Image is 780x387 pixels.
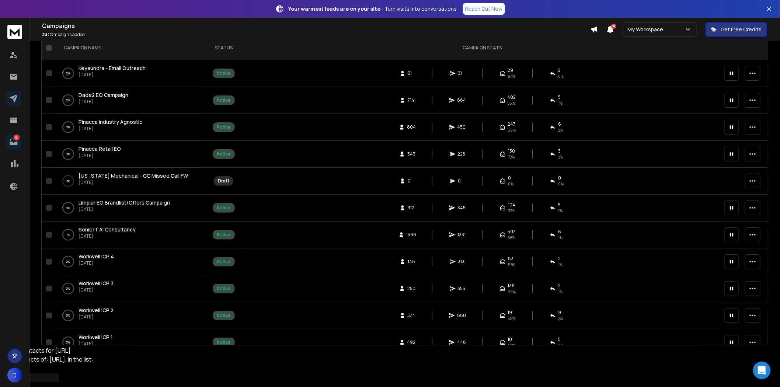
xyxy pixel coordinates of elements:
[55,168,203,195] td: 0%[US_STATE] Mechanical - CC Missed Call FW[DATE]
[79,126,142,132] p: [DATE]
[66,312,70,319] p: 3 %
[458,70,465,76] span: 31
[55,248,203,275] td: 2%Workwell ICP 4[DATE]
[66,150,70,158] p: 0 %
[508,315,516,321] span: 50 %
[66,70,70,77] p: 6 %
[217,286,231,292] div: Active
[508,202,515,208] span: 104
[458,259,465,265] span: 313
[508,127,516,133] span: 69 %
[558,235,563,241] span: 1 %
[55,114,203,141] td: 0%Pinacca Industry Agnostic[DATE]
[463,3,505,15] a: Reach Out Now
[508,229,516,235] span: 597
[55,36,203,60] th: CAMPAIGN NAME
[79,314,114,320] p: [DATE]
[457,124,466,130] span: 450
[79,334,113,341] a: Workwell ICP 1
[558,100,563,106] span: 1 %
[457,313,466,318] span: 680
[508,235,516,241] span: 68 %
[508,262,515,268] span: 57 %
[79,172,188,179] a: [US_STATE] Mechanical - CC Missed Call FW
[289,5,381,12] strong: Your warmest leads are on your site
[458,178,465,184] span: 0
[79,145,121,153] a: Pinacca Retail EO
[79,118,142,126] a: Pinacca Industry Agnostic
[558,73,564,79] span: 6 %
[217,313,231,318] div: Active
[66,231,70,238] p: 1 %
[611,24,616,29] span: 50
[508,148,515,154] span: 130
[218,178,229,184] div: Draft
[721,26,762,33] p: Get Free Credits
[408,70,415,76] span: 31
[79,253,114,260] span: Workwell ICP 4
[508,154,515,160] span: 72 %
[79,118,142,125] span: Pinacca Industry Agnostic
[408,205,415,211] span: 312
[407,286,415,292] span: 250
[203,36,244,60] th: STATUS
[457,339,466,345] span: 448
[508,100,515,106] span: 56 %
[558,289,563,294] span: 1 %
[558,154,563,160] span: 2 %
[628,26,666,33] p: My Workspace
[558,181,564,187] span: 0%
[55,302,203,329] td: 3%Workwell ICP 2[DATE]
[7,25,22,39] img: logo
[558,67,561,73] span: 2
[55,275,203,302] td: 0%Workwell ICP 3[DATE]
[558,262,563,268] span: 1 %
[558,337,561,342] span: 5
[66,204,70,212] p: 3 %
[558,283,561,289] span: 2
[79,206,170,212] p: [DATE]
[508,181,513,187] span: 0%
[408,97,415,103] span: 714
[79,233,136,239] p: [DATE]
[42,32,591,38] p: Campaigns added
[458,286,466,292] span: 355
[407,124,416,130] span: 804
[558,256,561,262] span: 2
[79,91,128,99] a: Dade2 EO Campaign
[79,179,188,185] p: [DATE]
[55,87,203,114] td: 2%Dade2 EO Campaign[DATE]
[217,97,231,103] div: Active
[79,145,121,152] span: Pinacca Retail EO
[558,208,563,214] span: 2 %
[558,127,563,133] span: 2 %
[79,199,170,206] a: Limpiar EO Brandlist/Offers Campaign
[508,337,514,342] span: 101
[407,232,417,238] span: 1566
[42,31,47,38] span: 33
[66,339,70,346] p: 0 %
[79,287,114,293] p: [DATE]
[217,205,231,211] div: Active
[217,124,231,130] div: Active
[558,202,561,208] span: 5
[79,307,114,314] span: Workwell ICP 2
[508,94,516,100] span: 402
[217,339,231,345] div: Active
[289,5,457,13] p: – Turn visits into conversations
[79,260,114,266] p: [DATE]
[508,256,513,262] span: 83
[55,195,203,222] td: 3%Limpiar EO Brandlist/Offers Campaign[DATE]
[79,226,136,233] a: Sonic IT AI Consultancy
[55,329,203,356] td: 0%Workwell ICP 1[DATE]
[7,368,22,383] button: D
[558,310,561,315] span: 9
[66,97,70,104] p: 2 %
[408,178,415,184] span: 0
[79,72,146,78] p: [DATE]
[407,151,415,157] span: 343
[217,232,231,238] div: Active
[508,175,511,181] span: 0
